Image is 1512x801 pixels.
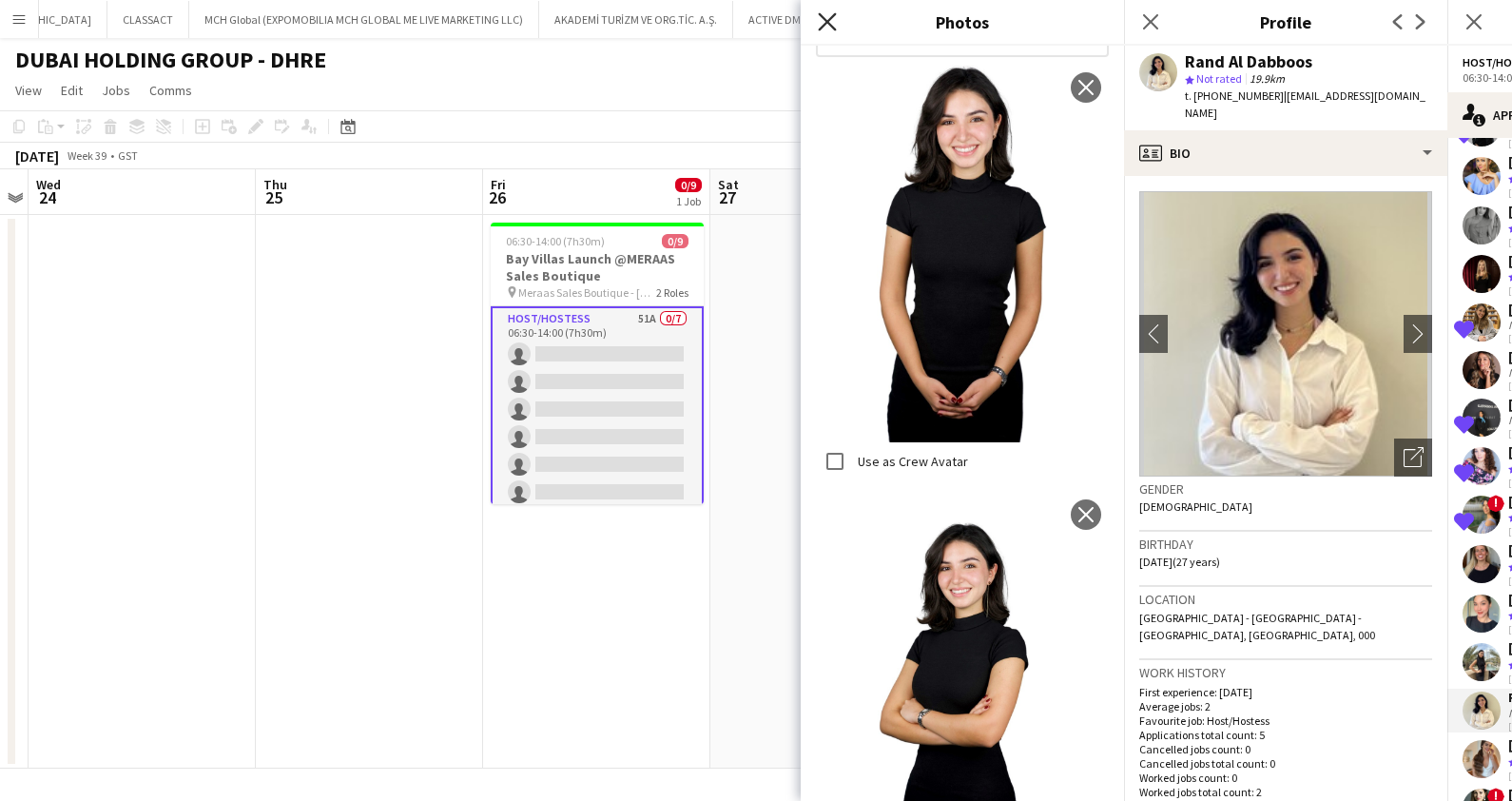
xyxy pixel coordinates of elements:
[718,176,739,193] span: Sat
[1139,756,1432,771] p: Cancelled jobs total count: 0
[189,1,539,38] button: MCH Global (EXPOMOBILIA MCH GLOBAL ME LIVE MARKETING LLC)
[1139,611,1375,642] span: [GEOGRAPHIC_DATA] - [GEOGRAPHIC_DATA] - [GEOGRAPHIC_DATA], [GEOGRAPHIC_DATA], 000
[1139,685,1432,699] p: First experience: [DATE]
[94,78,138,103] a: Jobs
[1139,536,1432,553] h3: Birthday
[1139,771,1432,785] p: Worked jobs count: 0
[816,65,1109,442] img: Crew photo 884797
[102,82,130,99] span: Jobs
[1394,439,1432,477] div: Open photos pop-in
[15,147,59,166] div: [DATE]
[15,46,326,74] h1: DUBAI HOLDING GROUP - DHRE
[488,186,506,208] span: 26
[1124,10,1447,34] h3: Profile
[676,194,701,208] div: 1 Job
[1124,130,1447,176] div: Bio
[1139,499,1252,514] span: [DEMOGRAPHIC_DATA]
[1139,664,1432,681] h3: Work history
[1196,71,1242,86] span: Not rated
[539,1,733,38] button: AKADEMİ TURİZM VE ORG.TİC. A.Ş.
[63,148,110,163] span: Week 39
[675,178,702,192] span: 0/9
[1185,88,1284,103] span: t. [PHONE_NUMBER]
[118,148,138,163] div: GST
[8,78,49,103] a: View
[1139,480,1432,498] h3: Gender
[1139,591,1432,608] h3: Location
[518,285,656,300] span: Meraas Sales Boutique - [GEOGRAPHIC_DATA]
[506,234,605,248] span: 06:30-14:00 (7h30m)
[1139,555,1220,569] span: [DATE] (27 years)
[1185,53,1312,70] div: Rand Al Dabboos
[491,306,704,540] app-card-role: Host/Hostess51A0/706:30-14:00 (7h30m)
[61,82,83,99] span: Edit
[1139,742,1432,756] p: Cancelled jobs count: 0
[491,223,704,504] app-job-card: 06:30-14:00 (7h30m)0/9Bay Villas Launch @MERAAS Sales Boutique Meraas Sales Boutique - [GEOGRAPHI...
[1139,728,1432,742] p: Applications total count: 5
[149,82,192,99] span: Comms
[1139,191,1432,477] img: Crew avatar or photo
[1139,699,1432,713] p: Average jobs: 2
[491,176,506,193] span: Fri
[1246,71,1289,86] span: 19.9km
[15,82,42,99] span: View
[1139,713,1432,728] p: Favourite job: Host/Hostess
[801,10,1124,34] h3: Photos
[263,176,287,193] span: Thu
[1139,785,1432,799] p: Worked jobs total count: 2
[1487,495,1504,512] span: !
[33,186,61,208] span: 24
[656,285,688,300] span: 2 Roles
[53,78,90,103] a: Edit
[36,176,61,193] span: Wed
[733,1,824,38] button: ACTIVE DMC
[715,186,739,208] span: 27
[142,78,200,103] a: Comms
[261,186,287,208] span: 25
[107,1,189,38] button: CLASSACT
[1185,88,1425,120] span: | [EMAIL_ADDRESS][DOMAIN_NAME]
[854,453,968,470] label: Use as Crew Avatar
[491,250,704,284] h3: Bay Villas Launch @MERAAS Sales Boutique
[662,234,688,248] span: 0/9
